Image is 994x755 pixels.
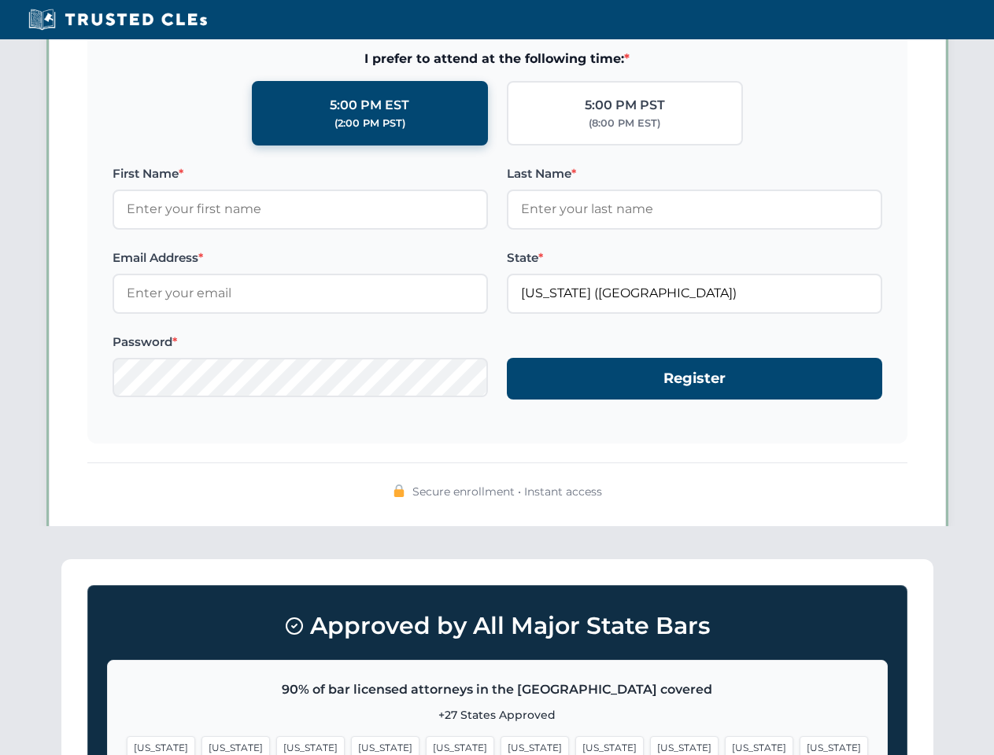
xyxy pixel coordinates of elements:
[412,483,602,500] span: Secure enrollment • Instant access
[507,249,882,267] label: State
[330,95,409,116] div: 5:00 PM EST
[24,8,212,31] img: Trusted CLEs
[507,190,882,229] input: Enter your last name
[113,164,488,183] label: First Name
[113,190,488,229] input: Enter your first name
[507,164,882,183] label: Last Name
[393,484,405,497] img: 🔒
[127,679,868,700] p: 90% of bar licensed attorneys in the [GEOGRAPHIC_DATA] covered
[113,49,882,69] span: I prefer to attend at the following time:
[507,358,882,400] button: Register
[107,605,888,647] h3: Approved by All Major State Bars
[113,249,488,267] label: Email Address
[585,95,665,116] div: 5:00 PM PST
[507,274,882,313] input: Florida (FL)
[113,333,488,352] label: Password
[334,116,405,131] div: (2:00 PM PST)
[589,116,660,131] div: (8:00 PM EST)
[113,274,488,313] input: Enter your email
[127,706,868,724] p: +27 States Approved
